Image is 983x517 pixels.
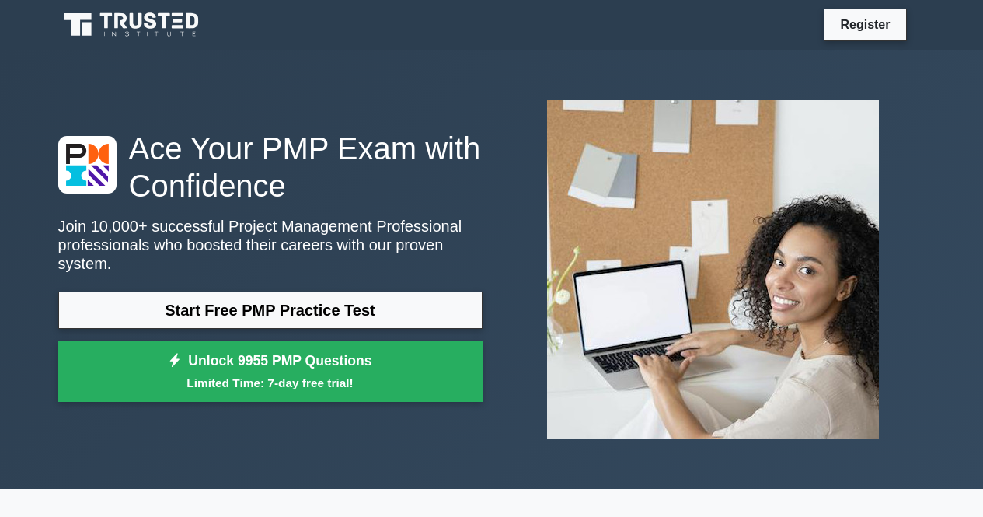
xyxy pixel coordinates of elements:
[58,130,483,204] h1: Ace Your PMP Exam with Confidence
[831,15,899,34] a: Register
[58,341,483,403] a: Unlock 9955 PMP QuestionsLimited Time: 7-day free trial!
[58,292,483,329] a: Start Free PMP Practice Test
[58,217,483,273] p: Join 10,000+ successful Project Management Professional professionals who boosted their careers w...
[78,374,463,392] small: Limited Time: 7-day free trial!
